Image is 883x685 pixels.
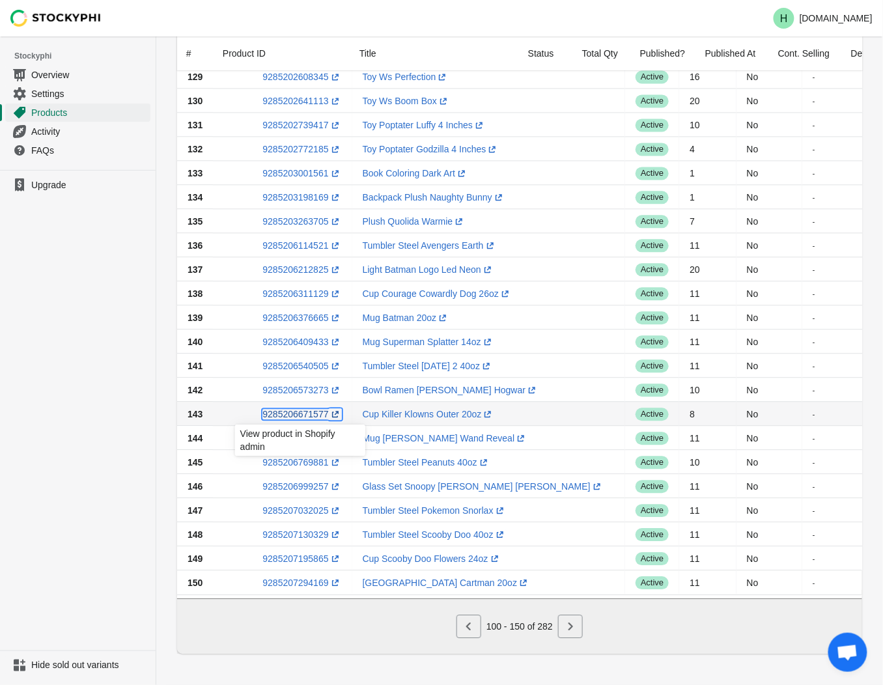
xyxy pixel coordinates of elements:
a: 9285206311129(opens a new window) [262,288,341,299]
span: Activity [31,125,148,138]
a: Products [5,103,150,122]
td: No [736,64,802,89]
a: Toy Ws Perfection(opens a new window) [363,72,449,82]
td: 1 [679,185,736,209]
small: - [813,72,815,81]
span: active [636,384,669,397]
a: 9285207130329(opens a new window) [262,529,341,540]
td: No [736,498,802,522]
div: Status [518,36,572,70]
div: # [186,47,193,60]
small: - [813,434,815,442]
a: [GEOGRAPHIC_DATA] Cartman 20oz(opens a new window) [363,578,531,588]
a: Cup Scooby Doo Flowers 24oz(opens a new window) [363,553,501,564]
td: 11 [679,498,736,522]
span: 144 [188,433,203,443]
a: 9285203001561(opens a new window) [262,168,341,178]
small: - [813,96,815,105]
a: Toy Poptater Luffy 4 Inches(opens a new window) [363,120,486,130]
small: - [813,458,815,466]
span: 132 [188,144,203,154]
div: Published At [695,36,768,70]
a: Cup Killer Klowns Outer 20oz(opens a new window) [363,409,495,419]
td: No [736,329,802,354]
a: 9285206999257(opens a new window) [262,481,341,492]
span: Upgrade [31,178,148,191]
span: 147 [188,505,203,516]
td: 11 [679,329,736,354]
small: - [813,578,815,587]
a: 9285202772185(opens a new window) [262,144,341,154]
span: Hide sold out variants [31,659,148,672]
span: 129 [188,72,203,82]
td: 10 [679,378,736,402]
a: Tumbler Steel Peanuts 40oz(opens a new window) [363,457,490,468]
span: Stockyphi [14,49,156,63]
span: active [636,119,669,132]
td: 11 [679,570,736,594]
small: - [813,410,815,418]
td: No [736,450,802,474]
span: active [636,143,669,156]
a: Tumbler Steel Scooby Doo 40oz(opens a new window) [363,529,507,540]
td: 20 [679,89,736,113]
div: Cont. Selling [768,36,841,70]
td: No [736,354,802,378]
text: H [780,13,788,24]
small: - [813,193,815,201]
td: 11 [679,522,736,546]
button: Avatar with initials H[DOMAIN_NAME] [768,5,878,31]
a: 9285206573273(opens a new window) [262,385,341,395]
td: No [736,185,802,209]
span: Avatar with initials H [774,8,794,29]
span: active [636,576,669,589]
td: No [736,281,802,305]
a: 9285206769881(opens a new window) [262,457,341,468]
td: 11 [679,305,736,329]
span: 137 [188,264,203,275]
span: 143 [188,409,203,419]
td: No [736,474,802,498]
td: 10 [679,113,736,137]
small: - [813,361,815,370]
span: Products [31,106,148,119]
span: 130 [188,96,203,106]
span: 131 [188,120,203,130]
small: - [813,337,815,346]
td: No [736,89,802,113]
td: No [736,570,802,594]
span: active [636,528,669,541]
td: No [736,305,802,329]
td: 10 [679,450,736,474]
a: 9285207195865(opens a new window) [262,553,341,564]
p: [DOMAIN_NAME] [800,13,873,23]
td: No [736,161,802,185]
nav: Pagination [456,609,583,638]
td: No [736,546,802,570]
a: Overview [5,65,150,84]
span: 142 [188,385,203,395]
span: active [636,263,669,276]
td: No [736,257,802,281]
button: Previous [456,615,481,638]
a: Toy Poptater Godzilla 4 Inches(opens a new window) [363,144,499,154]
a: Open chat [828,633,867,672]
td: 20 [679,257,736,281]
span: 146 [188,481,203,492]
a: Toy Ws Boom Box(opens a new window) [363,96,450,106]
span: 140 [188,337,203,347]
a: 9285202641113(opens a new window) [262,96,341,106]
a: 9285206540505(opens a new window) [262,361,341,371]
span: active [636,191,669,204]
td: No [736,137,802,161]
a: 9285206671577(opens a new window) [262,409,341,419]
a: Backpack Plush Naughty Bunny(opens a new window) [363,192,505,203]
small: - [813,506,815,514]
span: active [636,239,669,252]
span: active [636,167,669,180]
a: Activity [5,122,150,141]
span: 150 [188,578,203,588]
span: active [636,552,669,565]
small: - [813,120,815,129]
td: No [736,233,802,257]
